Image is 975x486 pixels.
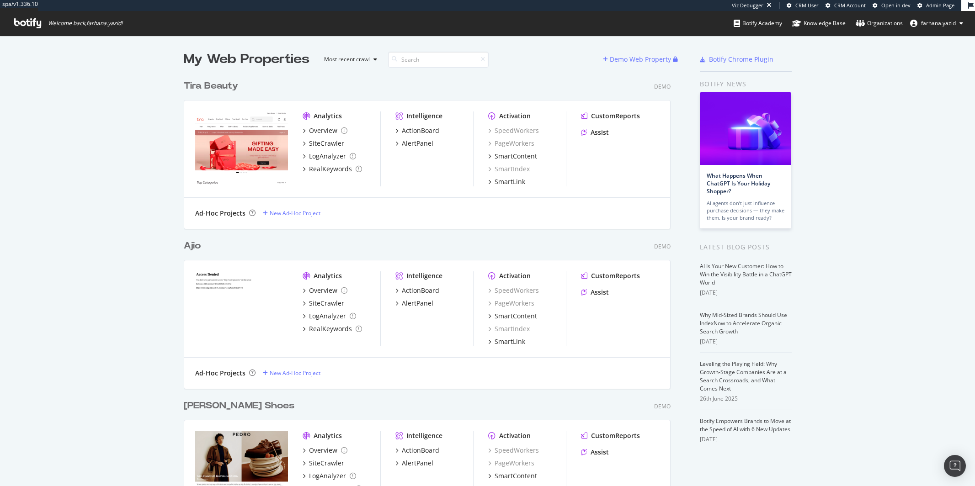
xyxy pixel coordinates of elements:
[309,312,346,321] div: LogAnalyzer
[792,19,846,28] div: Knowledge Base
[395,126,439,135] a: ActionBoard
[603,55,673,63] a: Demo Web Property
[707,172,770,195] a: What Happens When ChatGPT Is Your Holiday Shopper?
[184,399,294,412] div: [PERSON_NAME] Shoes
[395,459,433,468] a: AlertPanel
[303,324,362,333] a: RealKeywords
[499,271,531,280] div: Activation
[495,152,537,161] div: SmartContent
[184,50,309,69] div: My Web Properties
[48,20,123,27] span: Welcome back, farhana.yazid !
[488,177,525,186] a: SmartLink
[402,446,439,455] div: ActionBoard
[195,369,245,378] div: Ad-Hoc Projects
[700,79,792,89] div: Botify news
[195,111,288,185] img: Tira Beauty
[488,459,534,468] a: PageWorkers
[488,446,539,455] a: SpeedWorkers
[700,338,792,346] div: [DATE]
[184,79,242,93] a: Tira Beauty
[917,2,954,9] a: Admin Page
[488,164,530,174] a: SmartIndex
[700,435,792,444] div: [DATE]
[270,209,320,217] div: New Ad-Hoc Project
[700,395,792,403] div: 26th June 2025
[324,57,370,62] div: Most recent crawl
[795,2,819,9] span: CRM User
[700,311,787,335] a: Why Mid-Sized Brands Should Use IndexNow to Accelerate Organic Search Growth
[303,312,356,321] a: LogAnalyzer
[495,312,537,321] div: SmartContent
[303,126,347,135] a: Overview
[314,271,342,280] div: Analytics
[303,446,347,455] a: Overview
[881,2,911,9] span: Open in dev
[873,2,911,9] a: Open in dev
[792,11,846,36] a: Knowledge Base
[303,139,344,148] a: SiteCrawler
[195,209,245,218] div: Ad-Hoc Projects
[495,177,525,186] div: SmartLink
[495,337,525,346] div: SmartLink
[734,19,782,28] div: Botify Academy
[488,126,539,135] div: SpeedWorkers
[581,448,609,457] a: Assist
[591,448,609,457] div: Assist
[654,243,671,250] div: Demo
[309,446,337,455] div: Overview
[303,152,356,161] a: LogAnalyzer
[303,299,344,308] a: SiteCrawler
[787,2,819,9] a: CRM User
[700,262,792,286] a: AI Is Your New Customer: How to Win the Visibility Battle in a ChatGPT World
[709,55,773,64] div: Botify Chrome Plugin
[700,92,791,165] img: What Happens When ChatGPT Is Your Holiday Shopper?
[317,52,381,67] button: Most recent crawl
[488,312,537,321] a: SmartContent
[488,286,539,295] a: SpeedWorkers
[309,152,346,161] div: LogAnalyzer
[309,286,337,295] div: Overview
[184,79,238,93] div: Tira Beauty
[834,2,866,9] span: CRM Account
[184,239,204,253] a: Ajio
[263,369,320,377] a: New Ad-Hoc Project
[603,52,673,67] button: Demo Web Property
[309,126,337,135] div: Overview
[732,2,765,9] div: Viz Debugger:
[826,2,866,9] a: CRM Account
[926,2,954,9] span: Admin Page
[488,299,534,308] a: PageWorkers
[395,299,433,308] a: AlertPanel
[488,152,537,161] a: SmartContent
[488,471,537,481] a: SmartContent
[700,289,792,297] div: [DATE]
[309,471,346,481] div: LogAnalyzer
[406,431,442,440] div: Intelligence
[195,271,288,345] img: Ajio
[314,431,342,440] div: Analytics
[921,19,956,27] span: farhana.yazid
[591,431,640,440] div: CustomReports
[591,111,640,121] div: CustomReports
[263,209,320,217] a: New Ad-Hoc Project
[488,324,530,333] a: SmartIndex
[303,459,344,468] a: SiteCrawler
[488,139,534,148] a: PageWorkers
[944,455,966,477] div: Open Intercom Messenger
[654,402,671,410] div: Demo
[700,242,792,252] div: Latest Blog Posts
[270,369,320,377] div: New Ad-Hoc Project
[309,164,352,174] div: RealKeywords
[388,52,489,68] input: Search
[184,239,201,253] div: Ajio
[488,337,525,346] a: SmartLink
[309,459,344,468] div: SiteCrawler
[303,164,362,174] a: RealKeywords
[581,288,609,297] a: Assist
